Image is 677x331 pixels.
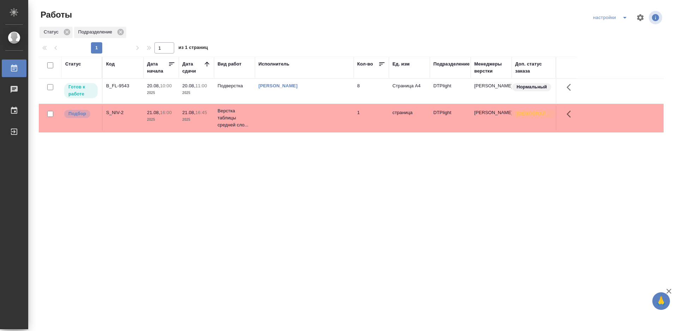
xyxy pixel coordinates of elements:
button: Здесь прячутся важные кнопки [562,79,579,96]
p: [DEMOGRAPHIC_DATA] [517,110,552,117]
p: 2025 [182,116,211,123]
p: Готов к работе [68,83,93,98]
button: 🙏 [652,292,670,310]
div: split button [591,12,632,23]
div: Подразделение [74,27,126,38]
div: Доп. статус заказа [515,61,552,75]
td: DTPlight [430,106,471,130]
div: Статус [65,61,81,68]
p: Статус [44,29,61,36]
p: 16:45 [195,110,207,115]
p: [PERSON_NAME] [474,109,508,116]
div: S_NIV-2 [106,109,140,116]
p: Нормальный [517,83,547,90]
p: 16:00 [160,110,172,115]
div: Кол-во [357,61,373,68]
td: 1 [354,106,389,130]
p: 11:00 [195,83,207,88]
p: Подразделение [78,29,115,36]
span: 🙏 [655,294,667,308]
td: Страница А4 [389,79,430,104]
p: 10:00 [160,83,172,88]
p: 20.08, [147,83,160,88]
span: Работы [39,9,72,20]
td: страница [389,106,430,130]
p: [PERSON_NAME] [474,82,508,89]
div: Менеджеры верстки [474,61,508,75]
span: из 1 страниц [178,43,208,54]
div: Вид работ [218,61,242,68]
p: 20.08, [182,83,195,88]
td: 8 [354,79,389,104]
p: 2025 [147,116,175,123]
p: Верстка таблицы средней сло... [218,107,251,129]
div: Статус [39,27,73,38]
p: Подбор [68,110,86,117]
div: Код [106,61,115,68]
div: Подразделение [433,61,470,68]
div: Ед. изм [392,61,410,68]
p: 21.08, [182,110,195,115]
div: B_FL-9543 [106,82,140,89]
p: 2025 [182,89,211,96]
button: Здесь прячутся важные кнопки [562,106,579,123]
div: Дата сдачи [182,61,203,75]
div: Исполнитель может приступить к работе [63,82,98,99]
span: Посмотреть информацию [649,11,664,24]
p: Подверстка [218,82,251,89]
span: Настроить таблицу [632,9,649,26]
p: 2025 [147,89,175,96]
div: Можно подбирать исполнителей [63,109,98,119]
div: Исполнитель [258,61,289,68]
a: [PERSON_NAME] [258,83,298,88]
div: Дата начала [147,61,168,75]
td: DTPlight [430,79,471,104]
p: 21.08, [147,110,160,115]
